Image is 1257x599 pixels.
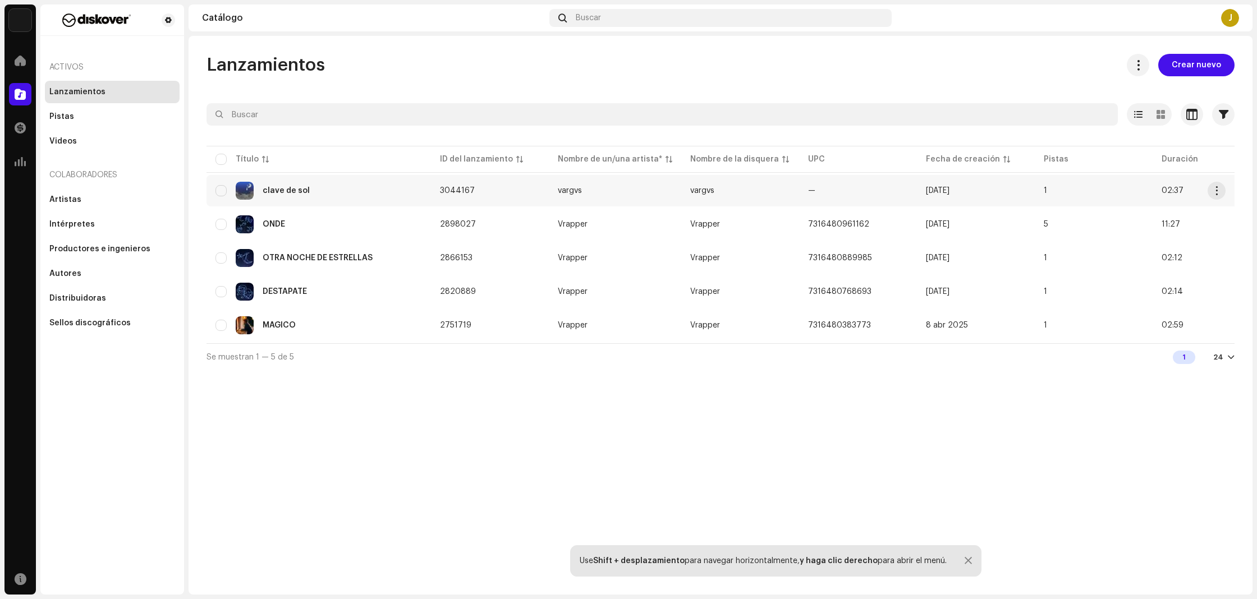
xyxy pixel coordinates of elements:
div: Vrapper [558,321,588,329]
div: 24 [1213,353,1223,362]
re-m-nav-item: Intérpretes [45,213,180,236]
span: Vrapper [690,220,720,228]
span: 11:27 [1162,220,1180,228]
div: Use para navegar horizontalmente, para abrir el menú. [580,556,947,565]
div: Vrapper [558,220,588,228]
span: 1 [1044,288,1047,296]
div: Productores e ingenieros [49,245,150,254]
span: 2751719 [440,321,471,329]
img: b88214fd-8ca6-49f0-b4da-6b2cbe49c5a2 [236,215,254,233]
re-m-nav-item: Sellos discográficos [45,312,180,334]
span: 30 jun 2025 [926,220,949,228]
div: clave de sol [263,187,310,195]
div: Lanzamientos [49,87,105,96]
span: Lanzamientos [207,54,325,76]
img: 400595e9-b0b6-46a4-9bcb-ff8051188962 [236,316,254,334]
div: Nombre de la disquera [690,154,779,165]
div: Título [236,154,259,165]
span: 1 [1044,321,1047,329]
span: 7316480889985 [808,254,872,262]
span: Se muestran 1 — 5 de 5 [207,353,294,361]
strong: y haga clic derecho [800,557,878,565]
span: 1 [1044,187,1047,195]
div: Artistas [49,195,81,204]
div: J [1221,9,1239,27]
span: vargvs [558,187,672,195]
span: Vrapper [690,254,720,262]
div: Videos [49,137,77,146]
img: 9e574e50-c06c-4dcf-8494-fdddc3098284 [236,249,254,267]
div: MÁGICO [263,321,296,329]
span: Vrapper [690,321,720,329]
span: 3044167 [440,187,475,195]
div: Pistas [49,112,74,121]
re-m-nav-item: Videos [45,130,180,153]
span: 7316480383773 [808,321,871,329]
span: Vrapper [558,288,672,296]
span: 28 may 2025 [926,288,949,296]
div: 1 [1173,351,1195,364]
span: 7316480768693 [808,288,871,296]
span: Buscar [576,13,601,22]
span: Crear nuevo [1172,54,1221,76]
span: 2866153 [440,254,472,262]
span: 15 jun 2025 [926,254,949,262]
span: 02:14 [1162,288,1183,296]
div: Catálogo [202,13,545,22]
span: 5 [1044,220,1048,228]
strong: Shift + desplazamiento [593,557,685,565]
div: Nombre de un/una artista* [558,154,662,165]
re-m-nav-item: Lanzamientos [45,81,180,103]
div: ONDE [263,220,285,228]
div: Fecha de creación [926,154,1000,165]
img: 0c59ad40-22a1-4553-a80b-e1d1a9c23e7f [236,182,254,200]
span: 02:12 [1162,254,1182,262]
span: Vrapper [558,254,672,262]
span: 02:37 [1162,187,1183,195]
span: — [808,187,815,195]
span: 2898027 [440,220,476,228]
re-m-nav-item: Distribuidoras [45,287,180,310]
re-m-nav-item: Pistas [45,105,180,128]
re-a-nav-header: Colaboradores [45,162,180,188]
re-m-nav-item: Autores [45,262,180,285]
button: Crear nuevo [1158,54,1235,76]
div: DESTAPATE [263,288,307,296]
div: Sellos discográficos [49,319,131,328]
div: ID del lanzamiento [440,154,513,165]
re-a-nav-header: Activos [45,54,180,81]
div: Vrapper [558,254,588,262]
re-m-nav-item: Productores e ingenieros [45,238,180,260]
div: Distribuidoras [49,294,106,303]
img: f29a3560-dd48-4e38-b32b-c7dc0a486f0f [49,13,144,27]
span: 2820889 [440,288,476,296]
span: Vrapper [558,321,672,329]
img: 2eb35fa0-9438-4a9a-97ff-5857b5baa74d [236,283,254,301]
span: 4 oct 2025 [926,187,949,195]
span: 02:59 [1162,321,1183,329]
span: vargvs [690,187,714,195]
input: Buscar [207,103,1118,126]
span: 1 [1044,254,1047,262]
span: 8 abr 2025 [926,321,968,329]
div: vargvs [558,187,582,195]
div: OTRA NOCHE DE ESTRELLAS [263,254,373,262]
span: Vrapper [558,220,672,228]
div: Vrapper [558,288,588,296]
re-m-nav-item: Artistas [45,188,180,211]
div: Intérpretes [49,220,95,229]
span: Vrapper [690,288,720,296]
img: 297a105e-aa6c-4183-9ff4-27133c00f2e2 [9,9,31,31]
div: Autores [49,269,81,278]
span: 7316480961162 [808,220,869,228]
